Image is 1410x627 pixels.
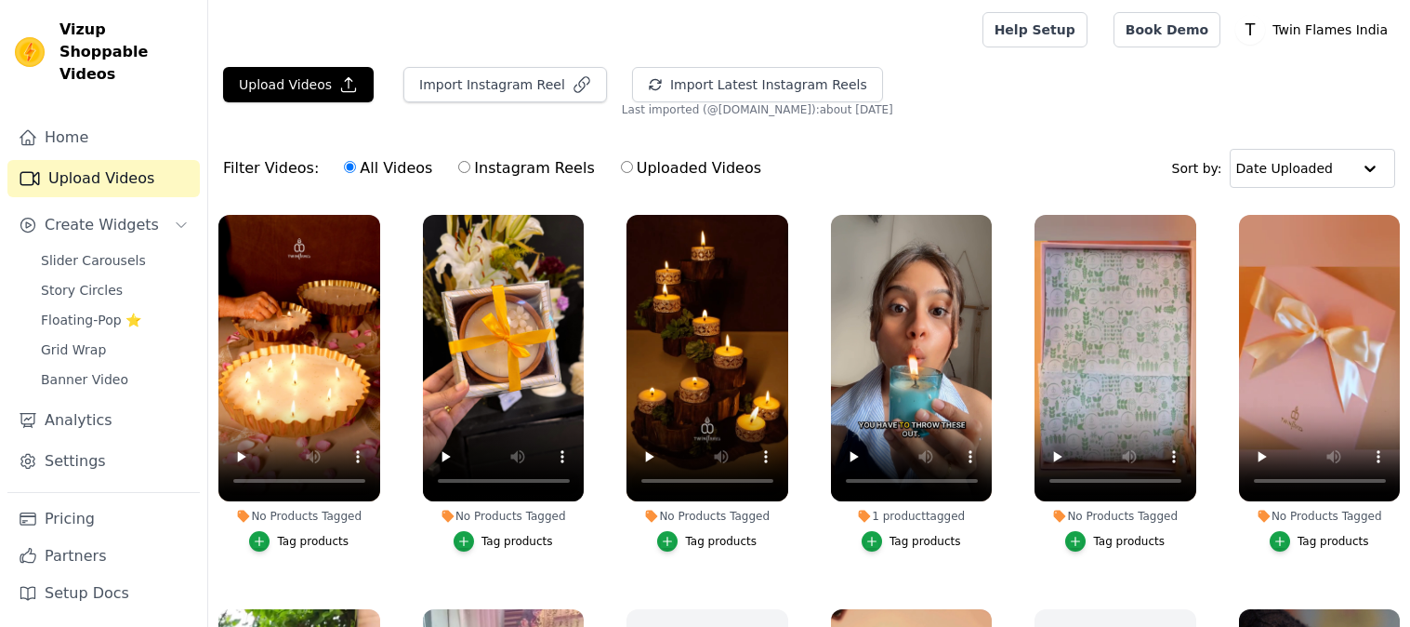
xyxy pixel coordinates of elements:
a: Analytics [7,402,200,439]
a: Grid Wrap [30,337,200,363]
button: Tag products [657,531,757,552]
input: Instagram Reels [458,161,470,173]
div: Tag products [685,534,757,549]
a: Pricing [7,500,200,538]
div: Filter Videos: [223,147,771,190]
div: Tag products [1093,534,1165,549]
a: Help Setup [982,12,1087,47]
p: Twin Flames India [1265,13,1395,47]
span: Last imported (@ [DOMAIN_NAME] ): about [DATE] [622,102,893,117]
div: Tag products [277,534,349,549]
div: No Products Tagged [1034,509,1196,524]
span: Slider Carousels [41,251,146,270]
button: Import Instagram Reel [403,67,607,102]
a: Slider Carousels [30,247,200,273]
span: Banner Video [41,370,128,389]
label: Instagram Reels [457,156,595,180]
div: Sort by: [1172,149,1396,188]
text: T [1245,20,1256,39]
button: Tag products [249,531,349,552]
div: Tag products [481,534,553,549]
button: T Twin Flames India [1235,13,1395,47]
span: Vizup Shoppable Videos [59,19,192,86]
span: Story Circles [41,281,123,300]
span: Floating-Pop ⭐ [41,311,141,329]
div: No Products Tagged [423,509,585,524]
div: No Products Tagged [218,509,380,524]
a: Partners [7,538,200,575]
button: Tag products [862,531,961,552]
a: Book Demo [1114,12,1220,47]
input: Uploaded Videos [621,161,633,173]
button: Tag products [1065,531,1165,552]
span: Grid Wrap [41,340,106,359]
div: 1 product tagged [831,509,993,524]
a: Settings [7,443,200,480]
button: Upload Videos [223,67,374,102]
div: Tag products [889,534,961,549]
div: No Products Tagged [626,509,788,524]
label: Uploaded Videos [620,156,762,180]
a: Story Circles [30,277,200,303]
button: Tag products [454,531,553,552]
button: Tag products [1270,531,1369,552]
button: Create Widgets [7,207,200,244]
a: Setup Docs [7,575,200,612]
img: Vizup [15,37,45,67]
div: No Products Tagged [1239,509,1401,524]
div: Tag products [1298,534,1369,549]
a: Upload Videos [7,160,200,197]
a: Home [7,119,200,156]
a: Floating-Pop ⭐ [30,307,200,333]
span: Create Widgets [45,214,159,236]
a: Banner Video [30,367,200,393]
label: All Videos [343,156,433,180]
button: Import Latest Instagram Reels [632,67,883,102]
input: All Videos [344,161,356,173]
